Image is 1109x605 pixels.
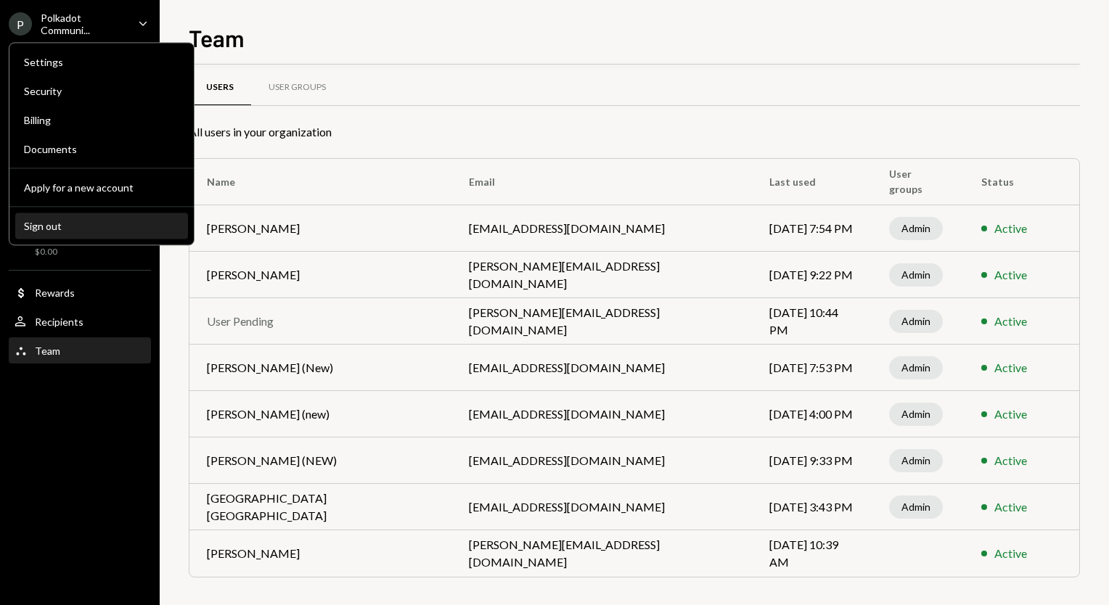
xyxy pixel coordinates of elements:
a: Recipients [9,308,151,334]
td: [PERSON_NAME][EMAIL_ADDRESS][DOMAIN_NAME] [451,530,753,577]
div: Active [994,220,1027,237]
a: Security [15,78,188,104]
a: Settings [15,49,188,75]
td: [PERSON_NAME] (New) [189,345,451,391]
div: Billing [24,114,179,126]
td: [DATE] 7:54 PM [752,205,871,252]
td: [DATE] 9:22 PM [752,252,871,298]
div: Active [994,359,1027,376]
td: [PERSON_NAME] (new) [189,391,451,437]
td: [DATE] 10:39 AM [752,530,871,577]
td: [EMAIL_ADDRESS][DOMAIN_NAME] [451,391,753,437]
div: Admin [889,263,943,287]
a: User Groups [251,70,343,107]
div: Admin [889,356,943,379]
td: [EMAIL_ADDRESS][DOMAIN_NAME] [451,205,753,252]
div: Active [994,266,1027,284]
a: Rewards [9,279,151,305]
div: Active [994,545,1027,562]
div: Active [994,452,1027,469]
a: Billing [15,107,188,133]
div: Recipients [35,316,83,328]
div: Apply for a new account [24,181,179,194]
a: Documents [15,136,188,162]
th: Last used [752,159,871,205]
td: [PERSON_NAME][EMAIL_ADDRESS][DOMAIN_NAME] [451,252,753,298]
div: Admin [889,449,943,472]
div: Polkadot Communi... [41,12,126,36]
td: [PERSON_NAME] [189,530,451,577]
td: [DATE] 4:00 PM [752,391,871,437]
a: Users [189,70,251,107]
th: Name [189,159,451,205]
button: Apply for a new account [15,175,188,201]
div: Admin [889,403,943,426]
td: [PERSON_NAME] [189,252,451,298]
td: [PERSON_NAME][EMAIL_ADDRESS][DOMAIN_NAME] [451,298,753,345]
td: [EMAIL_ADDRESS][DOMAIN_NAME] [451,437,753,484]
div: Team [35,345,60,357]
div: Active [994,313,1027,330]
td: [DATE] 3:43 PM [752,484,871,530]
button: Sign out [15,213,188,239]
td: [EMAIL_ADDRESS][DOMAIN_NAME] [451,345,753,391]
a: Team [9,337,151,363]
td: [GEOGRAPHIC_DATA] [GEOGRAPHIC_DATA] [189,484,451,530]
td: [PERSON_NAME] (NEW) [189,437,451,484]
div: Users [206,81,234,94]
div: Admin [889,495,943,519]
td: [EMAIL_ADDRESS][DOMAIN_NAME] [451,484,753,530]
td: [DATE] 7:53 PM [752,345,871,391]
div: Admin [889,217,943,240]
h1: Team [189,23,245,52]
div: $0.00 [35,246,62,258]
div: Rewards [35,287,75,299]
div: User Groups [269,81,326,94]
td: [DATE] 9:33 PM [752,437,871,484]
th: User groups [872,159,964,205]
div: Sign out [24,220,179,232]
th: Status [964,159,1044,205]
div: Active [994,406,1027,423]
div: All users in your organization [189,123,1080,141]
div: Documents [24,143,179,155]
td: [DATE] 10:44 PM [752,298,871,345]
div: Active [994,498,1027,516]
div: Security [24,85,179,97]
div: Settings [24,56,179,68]
div: P [9,12,32,36]
div: Admin [889,310,943,333]
div: User Pending [207,313,434,330]
td: [PERSON_NAME] [189,205,451,252]
th: Email [451,159,753,205]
